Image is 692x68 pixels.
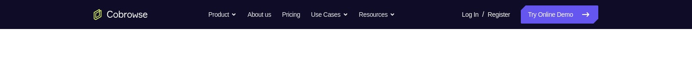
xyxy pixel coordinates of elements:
[521,5,598,24] a: Try Online Demo
[311,5,348,24] button: Use Cases
[247,5,271,24] a: About us
[462,5,478,24] a: Log In
[209,5,237,24] button: Product
[282,5,300,24] a: Pricing
[488,5,510,24] a: Register
[359,5,396,24] button: Resources
[482,9,484,20] span: /
[94,9,148,20] a: Go to the home page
